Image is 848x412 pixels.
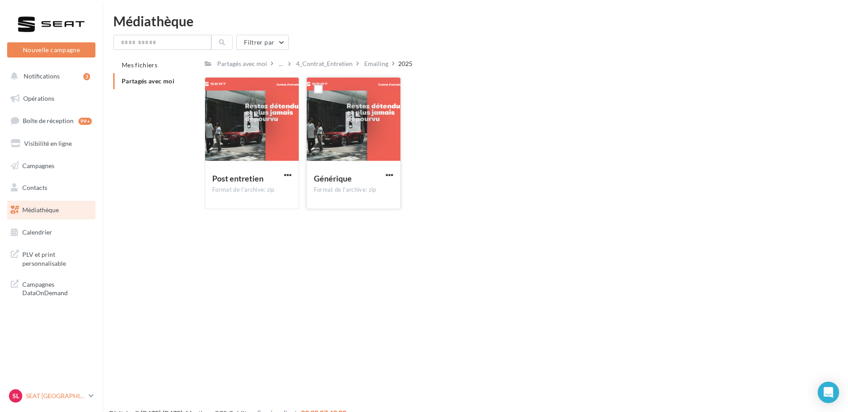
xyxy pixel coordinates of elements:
[7,42,95,58] button: Nouvelle campagne
[122,77,174,85] span: Partagés avec moi
[277,58,284,70] div: ...
[12,391,19,400] span: SL
[22,278,92,297] span: Campagnes DataOnDemand
[113,14,837,28] div: Médiathèque
[22,161,54,169] span: Campagnes
[314,186,393,194] div: Format de l'archive: zip
[236,35,289,50] button: Filtrer par
[7,387,95,404] a: SL SEAT [GEOGRAPHIC_DATA]
[5,178,97,197] a: Contacts
[83,73,90,80] div: 3
[5,134,97,153] a: Visibilité en ligne
[22,206,59,214] span: Médiathèque
[314,173,352,183] span: Générique
[212,186,292,194] div: Format de l'archive: zip
[23,95,54,102] span: Opérations
[5,89,97,108] a: Opérations
[212,173,263,183] span: Post entretien
[217,59,267,68] div: Partagés avec moi
[5,111,97,130] a: Boîte de réception99+
[24,140,72,147] span: Visibilité en ligne
[364,59,388,68] div: Emailing
[24,72,60,80] span: Notifications
[22,228,52,236] span: Calendrier
[5,223,97,242] a: Calendrier
[5,245,97,271] a: PLV et print personnalisable
[5,157,97,175] a: Campagnes
[296,59,353,68] div: 4_Contrat_Entretien
[398,59,412,68] div: 2025
[22,184,47,191] span: Contacts
[122,61,157,69] span: Mes fichiers
[5,67,94,86] button: Notifications 3
[78,118,92,125] div: 99+
[5,275,97,301] a: Campagnes DataOnDemand
[22,248,92,268] span: PLV et print personnalisable
[5,201,97,219] a: Médiathèque
[23,117,74,124] span: Boîte de réception
[26,391,85,400] p: SEAT [GEOGRAPHIC_DATA]
[818,382,839,403] div: Open Intercom Messenger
